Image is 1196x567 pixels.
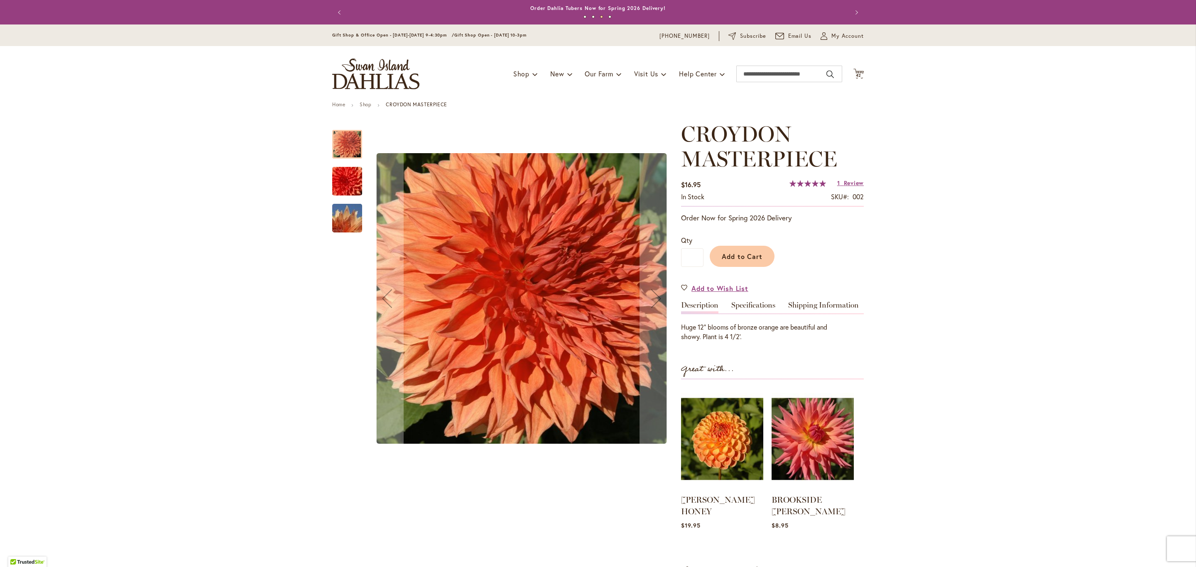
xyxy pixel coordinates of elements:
button: Next [847,4,864,21]
div: 100% [789,180,826,187]
span: CROYDON MASTERPIECE [681,121,837,172]
button: 2 of 4 [592,15,595,18]
p: Order Now for Spring 2026 Delivery [681,213,864,223]
a: Shipping Information [788,301,859,313]
img: CROYDON MASTERPIECE [317,161,377,201]
a: Description [681,301,718,313]
div: CROYDON MASTERPIECECROYDON MASTERPIECECROYDON MASTERPIECE [370,122,673,476]
iframe: Launch Accessibility Center [6,538,29,561]
div: Product Images [370,122,711,476]
div: CROYDON MASTERPIECE [370,122,673,476]
button: Next [640,122,673,476]
a: Shop [360,101,371,108]
div: CROYDON MASTERPIECE [332,122,370,159]
a: Home [332,101,345,108]
span: Qty [681,236,692,244]
span: In stock [681,192,704,201]
span: Help Center [679,69,717,78]
span: $8.95 [772,521,789,529]
img: CROYDON MASTERPIECE [377,153,667,444]
img: BROOKSIDE CHERI [772,388,854,491]
span: Gift Shop & Office Open - [DATE]-[DATE] 9-4:30pm / [332,32,454,38]
span: New [550,69,564,78]
img: CROYDON MASTERPIECE [317,198,377,238]
div: 002 [853,192,864,202]
div: CROYDON MASTERPIECE [332,159,370,196]
button: Previous [370,122,404,476]
span: Shop [513,69,529,78]
span: Add to Wish List [691,283,748,293]
span: Gift Shop Open - [DATE] 10-3pm [454,32,527,38]
span: 1 [837,179,840,187]
strong: Great with... [681,362,734,376]
button: 1 of 4 [583,15,586,18]
a: store logo [332,59,419,89]
a: Email Us [775,32,812,40]
span: $16.95 [681,180,701,189]
div: Huge 12" blooms of bronze orange are beautiful and showy. Plant is 4 1/2'. [681,323,864,342]
span: Visit Us [634,69,658,78]
a: BROOKSIDE [PERSON_NAME] [772,495,846,516]
div: Availability [681,192,704,202]
button: My Account [821,32,864,40]
a: 1 Review [837,179,864,187]
a: Add to Wish List [681,283,748,293]
button: 3 of 4 [600,15,603,18]
span: Email Us [788,32,812,40]
strong: CROYDON MASTERPIECE [386,101,447,108]
a: [PHONE_NUMBER] [659,32,710,40]
a: Subscribe [728,32,766,40]
button: 4 of 4 [608,15,611,18]
span: My Account [831,32,864,40]
span: Add to Cart [722,252,763,261]
span: Our Farm [585,69,613,78]
button: Previous [332,4,349,21]
img: CRICHTON HONEY [681,388,763,491]
span: Subscribe [740,32,766,40]
div: Detailed Product Info [681,301,864,342]
a: Specifications [731,301,775,313]
div: CROYDON MASTERPIECE [332,196,362,232]
span: $19.95 [681,521,701,529]
button: Add to Cart [710,246,774,267]
span: Review [844,179,864,187]
a: [PERSON_NAME] HONEY [681,495,755,516]
a: Order Dahlia Tubers Now for Spring 2026 Delivery! [530,5,666,11]
button: 42 [853,68,864,80]
strong: SKU [831,192,849,201]
span: 42 [856,73,862,78]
